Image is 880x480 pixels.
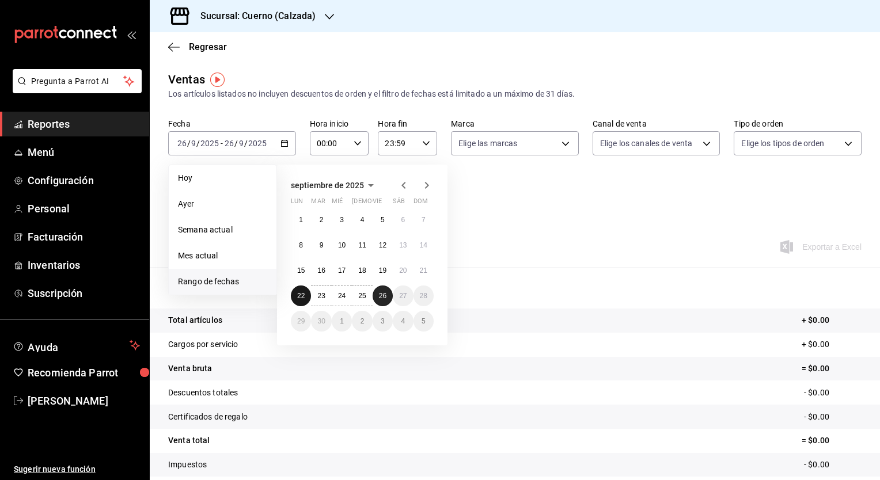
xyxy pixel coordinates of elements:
[311,311,331,332] button: 30 de septiembre de 2025
[373,235,393,256] button: 12 de septiembre de 2025
[340,317,344,325] abbr: 1 de octubre de 2025
[14,463,140,475] span: Sugerir nueva función
[352,260,372,281] button: 18 de septiembre de 2025
[373,197,382,209] abbr: viernes
[361,317,365,325] abbr: 2 de octubre de 2025
[320,216,324,224] abbr: 2 de septiembre de 2025
[189,41,227,52] span: Regresar
[352,209,372,230] button: 4 de septiembre de 2025
[358,241,366,249] abbr: 11 de septiembre de 2025
[224,139,234,148] input: --
[168,338,238,351] p: Cargos por servicio
[399,241,407,249] abbr: 13 de septiembre de 2025
[28,144,140,160] span: Menú
[168,281,862,295] p: Resumen
[28,365,140,380] span: Recomienda Parrot
[13,69,142,93] button: Pregunta a Parrot AI
[340,216,344,224] abbr: 3 de septiembre de 2025
[168,411,248,423] p: Certificados de regalo
[238,139,244,148] input: --
[310,120,369,128] label: Hora inicio
[191,139,196,148] input: --
[804,411,862,423] p: - $0.00
[168,363,212,375] p: Venta bruta
[28,285,140,301] span: Suscripción
[191,9,316,23] h3: Sucursal: Cuerno (Calzada)
[332,197,343,209] abbr: miércoles
[414,311,434,332] button: 5 de octubre de 2025
[127,30,136,39] button: open_drawer_menu
[28,257,140,273] span: Inventarios
[352,235,372,256] button: 11 de septiembre de 2025
[221,139,223,148] span: -
[361,216,365,224] abbr: 4 de septiembre de 2025
[802,435,862,447] p: = $0.00
[373,260,393,281] button: 19 de septiembre de 2025
[804,459,862,471] p: - $0.00
[399,266,407,275] abbr: 20 de septiembre de 2025
[332,235,352,256] button: 10 de septiembre de 2025
[338,292,346,300] abbr: 24 de septiembre de 2025
[358,266,366,275] abbr: 18 de septiembre de 2025
[320,241,324,249] abbr: 9 de septiembre de 2025
[8,83,142,96] a: Pregunta a Parrot AI
[600,138,692,149] span: Elige los canales de venta
[393,197,405,209] abbr: sábado
[414,285,434,306] button: 28 de septiembre de 2025
[168,314,222,326] p: Total artículos
[168,387,238,399] p: Descuentos totales
[291,260,311,281] button: 15 de septiembre de 2025
[28,229,140,245] span: Facturación
[352,285,372,306] button: 25 de septiembre de 2025
[31,75,124,87] span: Pregunta a Parrot AI
[373,209,393,230] button: 5 de septiembre de 2025
[317,317,325,325] abbr: 30 de septiembre de 2025
[420,266,427,275] abbr: 21 de septiembre de 2025
[168,71,205,88] div: Ventas
[379,292,386,300] abbr: 26 de septiembre de 2025
[379,266,386,275] abbr: 19 de septiembre de 2025
[741,138,824,149] span: Elige los tipos de orden
[178,276,267,288] span: Rango de fechas
[168,459,207,471] p: Impuestos
[373,285,393,306] button: 26 de septiembre de 2025
[414,209,434,230] button: 7 de septiembre de 2025
[338,266,346,275] abbr: 17 de septiembre de 2025
[352,197,420,209] abbr: jueves
[311,197,325,209] abbr: martes
[393,260,413,281] button: 20 de septiembre de 2025
[311,209,331,230] button: 2 de septiembre de 2025
[352,311,372,332] button: 2 de octubre de 2025
[291,181,364,190] span: septiembre de 2025
[244,139,248,148] span: /
[297,317,305,325] abbr: 29 de septiembre de 2025
[168,435,210,447] p: Venta total
[178,198,267,210] span: Ayer
[291,209,311,230] button: 1 de septiembre de 2025
[422,216,426,224] abbr: 7 de septiembre de 2025
[458,138,517,149] span: Elige las marcas
[451,120,579,128] label: Marca
[338,241,346,249] abbr: 10 de septiembre de 2025
[168,88,862,100] div: Los artículos listados no incluyen descuentos de orden y el filtro de fechas está limitado a un m...
[28,393,140,409] span: [PERSON_NAME]
[178,224,267,236] span: Semana actual
[420,292,427,300] abbr: 28 de septiembre de 2025
[28,116,140,132] span: Reportes
[332,260,352,281] button: 17 de septiembre de 2025
[311,260,331,281] button: 16 de septiembre de 2025
[393,235,413,256] button: 13 de septiembre de 2025
[399,292,407,300] abbr: 27 de septiembre de 2025
[200,139,219,148] input: ----
[414,197,428,209] abbr: domingo
[734,120,862,128] label: Tipo de orden
[393,209,413,230] button: 6 de septiembre de 2025
[332,311,352,332] button: 1 de octubre de 2025
[297,292,305,300] abbr: 22 de septiembre de 2025
[420,241,427,249] abbr: 14 de septiembre de 2025
[248,139,267,148] input: ----
[802,363,862,375] p: = $0.00
[422,317,426,325] abbr: 5 de octubre de 2025
[373,311,393,332] button: 3 de octubre de 2025
[802,314,862,326] p: + $0.00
